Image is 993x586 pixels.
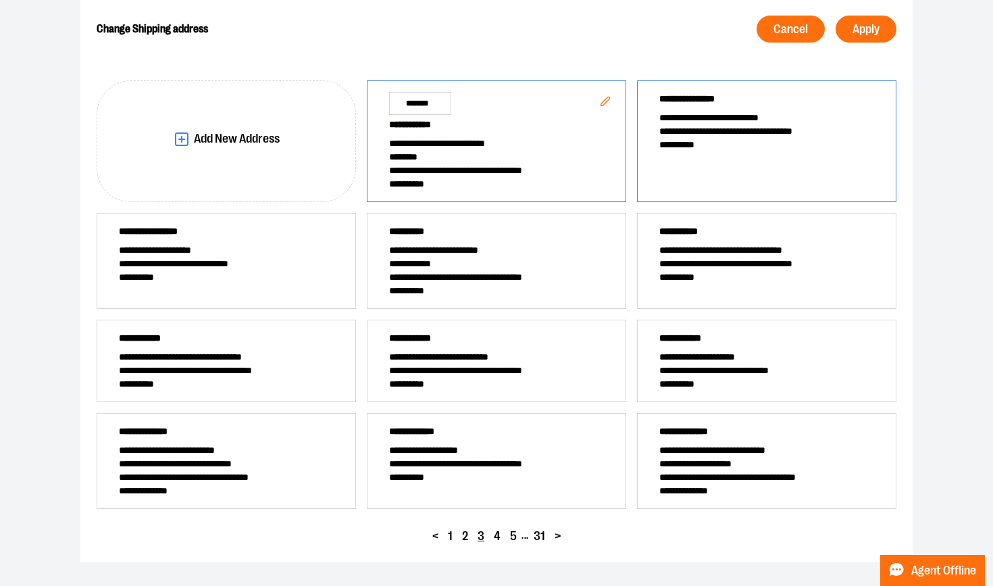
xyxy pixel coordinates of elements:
button: 1 [443,527,457,546]
span: > [555,530,561,543]
button: > [550,527,565,546]
button: Agent Offline [880,555,985,586]
span: 3 [478,530,484,543]
button: 2 [457,527,473,546]
span: 1 [448,530,453,543]
span: Cancel [773,23,808,36]
button: < [428,527,443,546]
span: ... [521,530,529,541]
span: 2 [462,530,468,543]
span: Add New Address [194,132,280,145]
button: 31 [529,527,550,546]
span: Agent Offline [911,564,976,577]
span: < [432,530,438,543]
button: Edit [589,85,621,121]
span: 5 [510,530,517,543]
span: 31 [534,530,545,543]
h2: Change Shipping address [97,10,482,48]
button: Add New Address [97,80,356,202]
span: Apply [852,23,880,36]
span: 4 [494,530,501,543]
button: Apply [836,16,896,43]
button: 5 [505,527,521,546]
button: 4 [489,527,505,546]
button: 3 [473,527,489,546]
button: Cancel [757,16,825,43]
